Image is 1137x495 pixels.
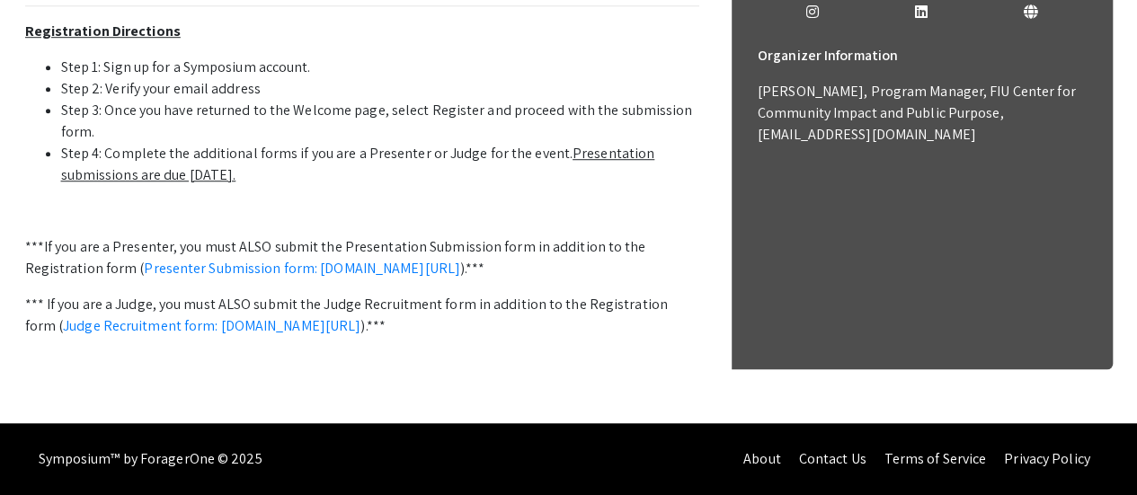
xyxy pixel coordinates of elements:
[63,316,360,335] a: Judge Recruitment form: [DOMAIN_NAME][URL]
[758,81,1087,146] p: [PERSON_NAME], Program Manager, FIU Center for Community Impact and Public Purpose, [EMAIL_ADDRES...
[884,449,986,468] a: Terms of Service
[39,423,262,495] div: Symposium™ by ForagerOne © 2025
[61,100,699,143] li: Step 3: Once you have returned to the Welcome page, select Register and proceed with the submissi...
[61,144,655,184] u: Presentation submissions are due [DATE].
[1004,449,1089,468] a: Privacy Policy
[743,449,781,468] a: About
[144,259,460,278] a: Presenter Submission form: [DOMAIN_NAME][URL]
[798,449,866,468] a: Contact Us
[61,78,699,100] li: Step 2: Verify your email address
[25,236,699,279] p: ***If you are a Presenter, you must ALSO submit the Presentation Submission form in addition to t...
[758,38,1087,74] h6: Organizer Information
[25,22,181,40] u: Registration Directions
[61,143,699,186] li: Step 4: Complete the additional forms if you are a Presenter or Judge for the event.
[13,414,76,482] iframe: Chat
[61,57,699,78] li: Step 1: Sign up for a Symposium account.
[25,294,699,337] p: *** If you are a Judge, you must ALSO submit the Judge Recruitment form in addition to the Regist...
